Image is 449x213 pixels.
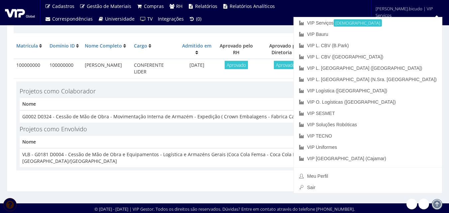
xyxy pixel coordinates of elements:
a: VIP L. CBV (B.Park) [294,40,442,51]
span: Cadastros [52,3,74,9]
span: Relatórios Analíticos [230,3,275,9]
td: [DATE] [178,59,215,79]
a: VIP [GEOGRAPHIC_DATA] (Cajamar) [294,153,442,164]
a: (0) [186,13,204,25]
span: Integrações [158,16,184,22]
td: 100000000 [47,59,82,79]
img: logo [5,8,35,18]
a: Admitido em [182,43,211,49]
td: 100000000 [14,59,47,79]
a: Universidade [95,13,138,25]
a: TV [137,13,155,25]
a: VIP O. Logísticas ([GEOGRAPHIC_DATA]) [294,96,442,108]
div: © [DATE] - [DATE] | VIP Gestor. Todos os direitos são reservados. Dúvidas? Entre em contato atrav... [94,206,355,212]
span: Universidade [105,16,135,22]
td: [PERSON_NAME] [82,59,131,79]
th: Aprovado pelo RH [215,40,258,59]
a: VIP TECNO [294,130,442,142]
a: Matrícula [16,43,38,49]
a: VIP L. [GEOGRAPHIC_DATA] (N.Sra. [GEOGRAPHIC_DATA]) [294,74,442,85]
a: VIP Uniformes [294,142,442,153]
th: Nome [20,98,406,110]
small: [DEMOGRAPHIC_DATA] [334,19,382,27]
a: VIP Bauru [294,29,442,40]
h4: Projetos como Colaborador [20,88,406,95]
a: VIP SESMET [294,108,442,119]
td: CONFERENTE LIDER [131,59,178,79]
span: [PERSON_NAME].bicudo | VIP Serviços [376,5,440,19]
a: VIP Serviços[DEMOGRAPHIC_DATA] [294,17,442,29]
th: Nome [20,136,406,148]
a: Integrações [155,13,186,25]
a: VIP Logística ([GEOGRAPHIC_DATA]) [294,85,442,96]
h4: Projetos como Envolvido [20,126,406,133]
span: Aprovado [225,61,248,69]
span: (0) [196,16,201,22]
a: VIP L. [GEOGRAPHIC_DATA] ([GEOGRAPHIC_DATA]) [294,62,442,74]
th: Aprovado pela Diretoria RH [258,40,313,59]
a: VIP Soluções Robóticas [294,119,442,130]
a: Sair [294,182,442,193]
a: VIP L. CBV ([GEOGRAPHIC_DATA]) [294,51,442,62]
span: TV [147,16,153,22]
a: Domínio ID [50,43,75,49]
a: Nome Completo [85,43,122,49]
span: Relatórios [195,3,217,9]
span: Aprovado [274,61,297,69]
a: Cargo [134,43,147,49]
span: Gestão de Materiais [87,3,131,9]
span: Correspondências [52,16,93,22]
td: VLB - G0181 D0004 - Cessão de Mão de Obra e Equipamentos - Logística e Armazéns Gerais (Coca Cola... [20,148,406,167]
a: Correspondências [42,13,95,25]
a: Meu Perfil [294,170,442,182]
span: RH [176,3,182,9]
span: Compras [144,3,164,9]
td: G0002 D0324 - Cessão de Mão de Obra - Movimentação Interna de Armazém - Expedição ( Crown Embalag... [20,110,406,123]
